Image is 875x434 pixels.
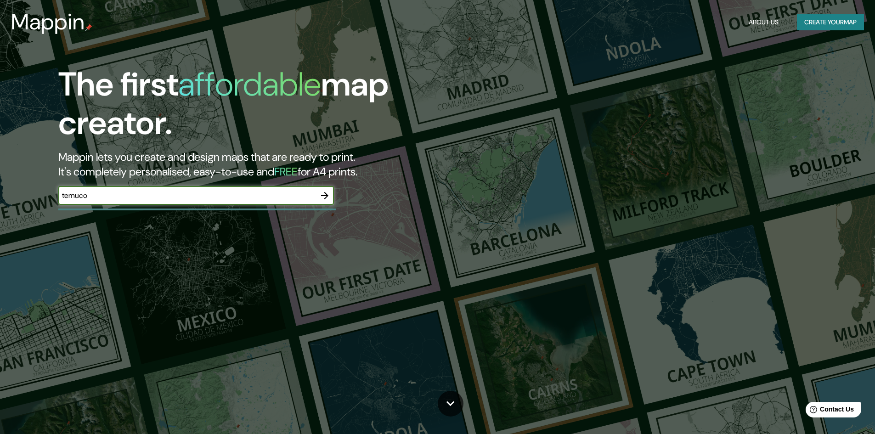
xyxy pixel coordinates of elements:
h2: Mappin lets you create and design maps that are ready to print. It's completely personalised, eas... [58,150,496,179]
button: Create yourmap [797,14,864,31]
h1: affordable [178,63,321,106]
input: Choose your favourite place [58,190,316,201]
h5: FREE [274,164,298,179]
h3: Mappin [11,9,85,35]
button: About Us [745,14,782,31]
h1: The first map creator. [58,65,496,150]
iframe: Help widget launcher [793,398,865,424]
img: mappin-pin [85,24,92,31]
